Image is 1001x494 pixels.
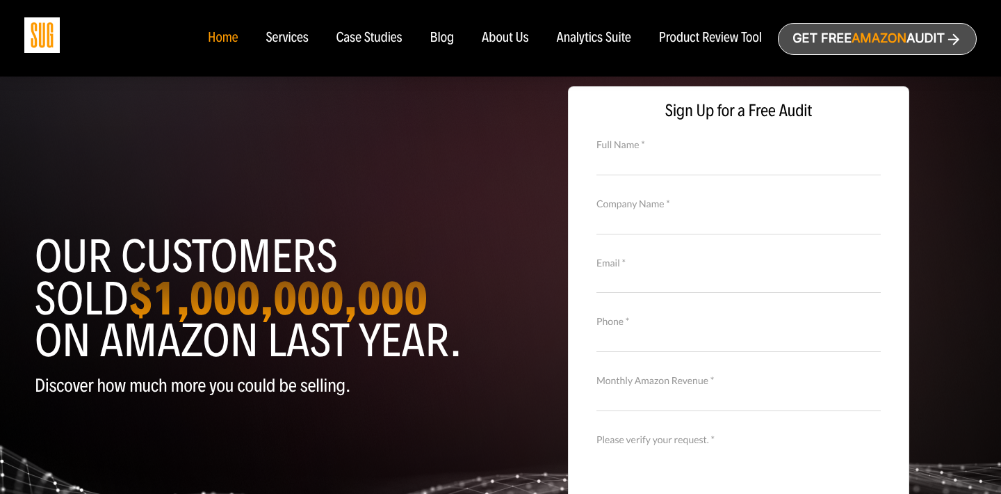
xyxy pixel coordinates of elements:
strong: $1,000,000,000 [129,270,428,327]
p: Discover how much more you could be selling. [35,376,490,396]
a: Services [266,31,308,46]
a: Get freeAmazonAudit [778,23,977,55]
span: Amazon [852,31,906,46]
a: Blog [430,31,455,46]
span: Sign Up for a Free Audit [583,101,895,121]
label: Phone * [596,314,881,329]
label: Please verify your request. * [596,432,881,447]
label: Full Name * [596,137,881,152]
h1: Our customers sold on Amazon last year. [35,236,490,362]
a: Product Review Tool [659,31,762,46]
img: Sug [24,17,60,53]
input: Company Name * [596,209,881,234]
label: Email * [596,255,881,271]
a: Home [208,31,238,46]
input: Contact Number * [596,328,881,352]
input: Email * [596,269,881,293]
a: Case Studies [336,31,402,46]
input: Monthly Amazon Revenue * [596,387,881,411]
label: Company Name * [596,196,881,212]
a: About Us [482,31,529,46]
input: Full Name * [596,150,881,175]
a: Analytics Suite [557,31,631,46]
label: Monthly Amazon Revenue * [596,373,881,388]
